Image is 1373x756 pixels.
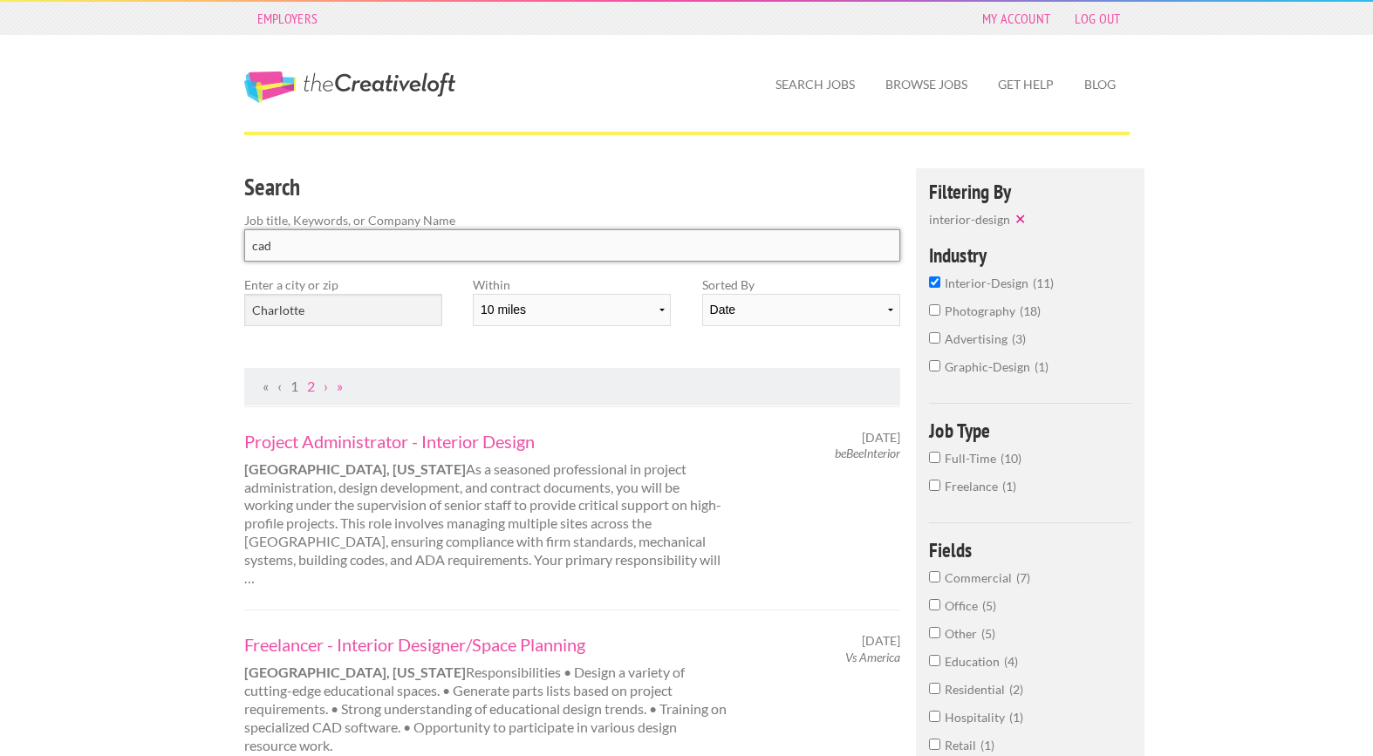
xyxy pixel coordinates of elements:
[249,6,327,31] a: Employers
[945,303,1020,318] span: photography
[244,72,455,103] a: The Creative Loft
[981,626,995,641] span: 5
[244,211,901,229] label: Job title, Keywords, or Company Name
[244,430,729,453] a: Project Administrator - Interior Design
[945,331,1012,346] span: advertising
[1009,710,1023,725] span: 1
[929,181,1132,201] h4: Filtering By
[945,710,1009,725] span: Hospitality
[982,598,996,613] span: 5
[929,683,940,694] input: Residential2
[929,540,1132,560] h4: Fields
[929,276,940,288] input: interior-design11
[1070,65,1130,105] a: Blog
[929,655,940,666] input: Education4
[984,65,1068,105] a: Get Help
[929,627,940,638] input: Other5
[929,304,940,316] input: photography18
[1066,6,1129,31] a: Log Out
[945,598,982,613] span: Office
[244,664,466,680] strong: [GEOGRAPHIC_DATA], [US_STATE]
[277,378,282,394] span: Previous Page
[337,378,343,394] a: Last Page, Page 2
[1010,210,1035,228] button: ✕
[1004,654,1018,669] span: 4
[1033,276,1054,290] span: 11
[1020,303,1041,318] span: 18
[1035,359,1049,374] span: 1
[929,571,940,582] input: Commercial7
[929,212,1010,227] span: interior-design
[229,633,744,754] div: Responsibilities • Design a variety of cutting-edge educational spaces. • Generate parts lists ba...
[263,378,269,394] span: First Page
[871,65,981,105] a: Browse Jobs
[835,446,900,460] em: beBeeInterior
[945,654,1004,669] span: Education
[945,626,981,641] span: Other
[945,738,980,753] span: Retail
[1016,570,1030,585] span: 7
[929,599,940,610] input: Office5
[1002,479,1016,494] span: 1
[945,682,1009,697] span: Residential
[324,378,328,394] a: Next Page
[980,738,994,753] span: 1
[945,479,1002,494] span: Freelance
[862,430,900,446] span: [DATE]
[244,171,901,204] h3: Search
[973,6,1059,31] a: My Account
[929,711,940,722] input: Hospitality1
[862,633,900,649] span: [DATE]
[929,452,940,463] input: Full-Time10
[945,451,1001,466] span: Full-Time
[929,245,1132,265] h4: Industry
[929,739,940,750] input: Retail1
[473,276,671,294] label: Within
[929,360,940,371] input: graphic-design1
[1009,682,1023,697] span: 2
[702,294,900,326] select: Sort results by
[244,460,466,477] strong: [GEOGRAPHIC_DATA], [US_STATE]
[290,378,298,394] a: Page 1
[1001,451,1021,466] span: 10
[945,570,1016,585] span: Commercial
[845,650,900,664] em: Vs America
[244,633,729,656] a: Freelancer - Interior Designer/Space Planning
[229,430,744,588] div: As a seasoned professional in project administration, design development, and contract documents,...
[244,229,901,262] input: Search
[929,480,940,491] input: Freelance1
[945,359,1035,374] span: graphic-design
[1012,331,1026,346] span: 3
[702,276,900,294] label: Sorted By
[945,276,1033,290] span: interior-design
[762,65,869,105] a: Search Jobs
[307,378,315,394] a: Page 2
[929,332,940,344] input: advertising3
[244,276,442,294] label: Enter a city or zip
[929,420,1132,440] h4: Job Type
